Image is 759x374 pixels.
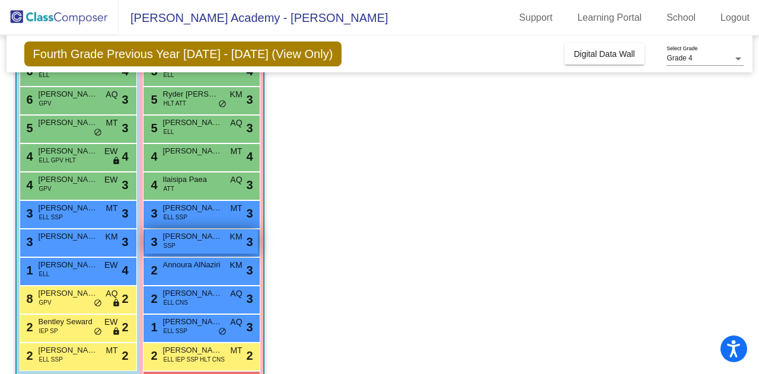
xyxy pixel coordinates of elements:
span: [PERSON_NAME] [163,287,222,299]
span: [PERSON_NAME] [39,259,98,271]
span: 3 [246,119,253,137]
span: 4 [148,150,158,163]
span: 3 [122,91,128,108]
span: [PERSON_NAME] [39,88,98,100]
span: 3 [148,235,158,248]
span: MT [106,202,117,215]
span: SSP [164,241,176,250]
span: 2 [122,290,128,308]
span: 3 [122,176,128,194]
span: [PERSON_NAME] [163,231,222,242]
span: GPV [39,298,52,307]
span: Fourth Grade Previous Year [DATE] - [DATE] (View Only) [24,41,342,66]
span: Ryder [PERSON_NAME] [163,88,222,100]
span: 4 [148,178,158,191]
span: GPV [39,184,52,193]
span: [PERSON_NAME] Academy - [PERSON_NAME] [119,8,388,27]
span: 2 [148,349,158,362]
span: MT [106,117,117,129]
span: EW [104,145,118,158]
span: [PERSON_NAME] [39,231,98,242]
span: 3 [246,318,253,336]
span: MT [106,344,117,357]
span: AQ [230,287,242,300]
span: do_not_disturb_alt [218,100,227,109]
span: 4 [24,178,33,191]
span: AQ [230,316,242,328]
span: MT [230,145,242,158]
span: 3 [24,207,33,220]
span: GPV [39,99,52,108]
span: EW [104,316,118,328]
span: Annoura AlNaziri [163,259,222,271]
span: 4 [122,148,128,165]
span: IEP SP [39,327,58,335]
span: 4 [246,148,253,165]
span: AQ [230,117,242,129]
span: [PERSON_NAME] [39,145,98,157]
span: [PERSON_NAME] [163,316,222,328]
span: 6 [24,93,33,106]
span: ELL [164,127,174,136]
span: ELL CNS [164,298,188,307]
span: ELL [39,71,50,79]
span: 3 [24,235,33,248]
a: Support [510,8,562,27]
span: 2 [24,321,33,334]
span: 8 [24,292,33,305]
span: 2 [148,292,158,305]
span: [PERSON_NAME] [39,117,98,129]
span: 4 [122,261,128,279]
span: [PERSON_NAME] [163,117,222,129]
span: 3 [246,204,253,222]
span: ELL SSP [164,213,187,222]
span: ELL IEP SSP HLT CNS [164,355,225,364]
span: do_not_disturb_alt [94,327,102,337]
span: Digital Data Wall [574,49,635,59]
span: KM [230,231,243,243]
span: 1 [148,321,158,334]
span: ELL SSP [39,213,63,222]
span: HLT ATT [164,99,186,108]
a: Logout [711,8,759,27]
span: 2 [148,264,158,277]
span: MT [230,202,242,215]
span: MT [230,344,242,357]
span: 3 [148,207,158,220]
span: Bentley Seward [39,316,98,328]
span: 5 [148,122,158,135]
span: 3 [122,119,128,137]
span: ELL GPV HLT [39,156,76,165]
a: School [657,8,705,27]
span: 3 [246,176,253,194]
span: 2 [122,347,128,365]
span: 3 [246,91,253,108]
span: [PERSON_NAME] [39,202,98,214]
span: ATT [164,184,174,193]
span: 3 [246,290,253,308]
span: ELL SSP [39,355,63,364]
span: 5 [148,93,158,106]
span: KM [230,88,243,101]
span: AQ [106,287,117,300]
span: 4 [24,150,33,163]
span: EW [104,259,118,271]
span: ELL [39,270,50,279]
a: Learning Portal [568,8,652,27]
span: EW [104,174,118,186]
span: do_not_disturb_alt [218,327,227,337]
span: AQ [230,174,242,186]
span: 2 [122,318,128,336]
span: 3 [122,204,128,222]
span: [PERSON_NAME] [163,202,222,214]
span: 3 [246,261,253,279]
span: 3 [246,233,253,251]
button: Digital Data Wall [565,43,645,65]
span: KM [230,259,243,271]
span: AQ [106,88,117,101]
span: [PERSON_NAME] [163,145,222,157]
span: ELL SSP [164,327,187,335]
span: 3 [122,233,128,251]
span: 2 [24,349,33,362]
span: do_not_disturb_alt [94,299,102,308]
